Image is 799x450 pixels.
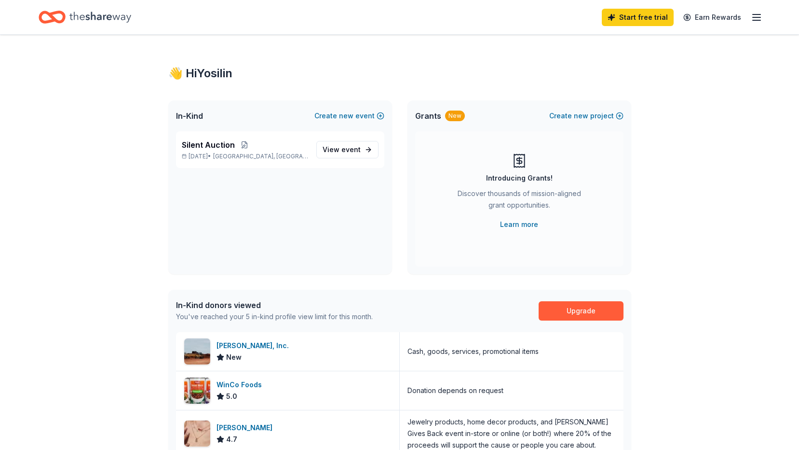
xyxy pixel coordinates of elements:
a: View event [316,141,379,158]
img: Image for Kendra Scott [184,421,210,447]
div: In-Kind donors viewed [176,299,373,311]
a: Upgrade [539,301,623,321]
div: 👋 Hi Yosilin [168,66,631,81]
div: Donation depends on request [407,385,503,396]
a: Earn Rewards [677,9,747,26]
button: Createnewproject [549,110,623,122]
div: Discover thousands of mission-aligned grant opportunities. [454,188,585,215]
div: [PERSON_NAME], Inc. [217,340,293,352]
div: Cash, goods, services, promotional items [407,346,539,357]
span: new [339,110,353,122]
img: Image for WinCo Foods [184,378,210,404]
div: Introducing Grants! [486,172,553,184]
span: 5.0 [226,391,237,402]
div: [PERSON_NAME] [217,422,276,434]
div: New [445,111,465,121]
span: new [574,110,588,122]
span: Grants [415,110,441,122]
span: In-Kind [176,110,203,122]
a: Home [39,6,131,28]
span: event [341,145,361,154]
span: View [323,144,361,155]
img: Image for Hutton, Inc. [184,338,210,365]
button: Createnewevent [314,110,384,122]
a: Start free trial [602,9,674,26]
span: [GEOGRAPHIC_DATA], [GEOGRAPHIC_DATA] [213,153,308,160]
span: 4.7 [226,434,237,445]
span: New [226,352,242,363]
div: WinCo Foods [217,379,266,391]
a: Learn more [500,219,538,230]
span: Silent Auction [182,139,235,151]
p: [DATE] • [182,153,309,160]
div: You've reached your 5 in-kind profile view limit for this month. [176,311,373,323]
